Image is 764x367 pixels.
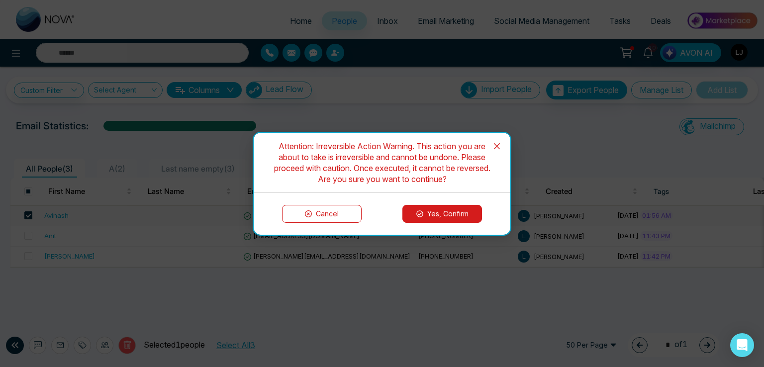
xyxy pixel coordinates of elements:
[402,205,482,223] button: Yes, Confirm
[483,133,510,160] button: Close
[493,142,501,150] span: close
[266,141,498,184] div: Attention: Irreversible Action Warning. This action you are about to take is irreversible and can...
[730,333,754,357] div: Open Intercom Messenger
[282,205,362,223] button: Cancel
